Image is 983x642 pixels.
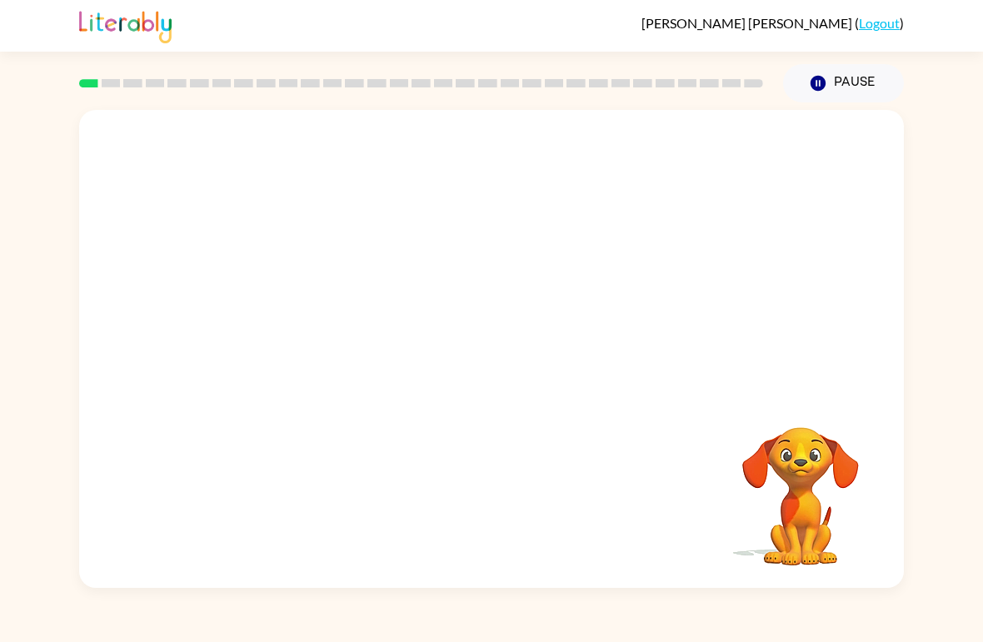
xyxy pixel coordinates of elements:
span: [PERSON_NAME] [PERSON_NAME] [641,15,855,31]
img: Literably [79,7,172,43]
div: ( ) [641,15,904,31]
button: Pause [783,64,904,102]
a: Logout [859,15,900,31]
video: Your browser must support playing .mp4 files to use Literably. Please try using another browser. [717,401,884,568]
